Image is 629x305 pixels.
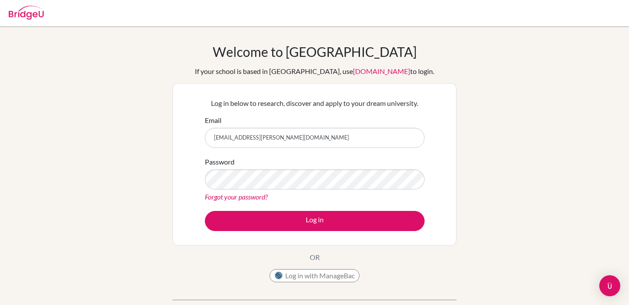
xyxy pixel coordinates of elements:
a: [DOMAIN_NAME] [353,67,410,75]
div: Open Intercom Messenger [599,275,620,296]
div: If your school is based in [GEOGRAPHIC_DATA], use to login. [195,66,434,77]
p: OR [310,252,320,263]
a: Forgot your password? [205,193,268,201]
label: Email [205,115,221,126]
button: Log in [205,211,425,231]
img: Bridge-U [9,6,44,20]
h1: Welcome to [GEOGRAPHIC_DATA] [213,44,417,60]
button: Log in with ManageBac [270,269,359,282]
p: Log in below to research, discover and apply to your dream university. [205,98,425,109]
label: Password [205,157,235,167]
